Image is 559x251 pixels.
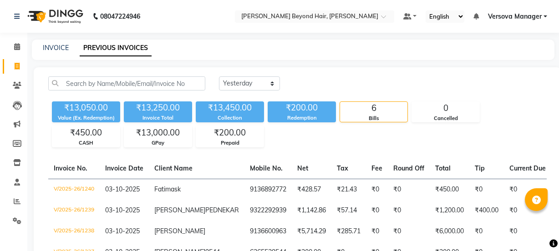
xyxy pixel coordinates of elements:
span: Versova Manager [488,12,542,21]
td: ₹1,200.00 [430,200,469,221]
div: Invoice Total [124,114,192,122]
span: [PERSON_NAME] [154,227,205,235]
img: logo [23,4,86,29]
td: V/2025-26/1240 [48,179,100,200]
td: ₹450.00 [430,179,469,200]
td: ₹285.71 [331,221,366,242]
a: INVOICE [43,44,69,52]
td: ₹21.43 [331,179,366,200]
div: Value (Ex. Redemption) [52,114,120,122]
td: ₹0 [388,200,430,221]
td: ₹0 [366,179,388,200]
div: GPay [124,139,192,147]
td: V/2025-26/1238 [48,221,100,242]
span: Invoice No. [54,164,87,172]
div: ₹200.00 [196,126,264,139]
span: Client Name [154,164,193,172]
td: 9136600963 [244,221,292,242]
div: Redemption [268,114,336,122]
div: ₹200.00 [268,101,336,114]
td: ₹6,000.00 [430,221,469,242]
span: sk [174,185,181,193]
td: V/2025-26/1239 [48,200,100,221]
div: ₹450.00 [52,126,120,139]
td: ₹0 [504,179,551,200]
div: ₹13,450.00 [196,101,264,114]
div: 0 [412,102,479,115]
td: ₹0 [388,221,430,242]
div: ₹13,000.00 [124,126,192,139]
div: CASH [52,139,120,147]
td: ₹0 [366,221,388,242]
div: Collection [196,114,264,122]
span: Net [297,164,308,172]
span: Current Due [509,164,546,172]
div: 6 [340,102,407,115]
td: 9136892772 [244,179,292,200]
td: ₹400.00 [469,200,504,221]
td: ₹428.57 [292,179,331,200]
span: Mobile No. [250,164,283,172]
span: Fee [371,164,382,172]
iframe: chat widget [521,215,550,242]
div: Bills [340,115,407,122]
span: Fatima [154,185,174,193]
span: 03-10-2025 [105,185,140,193]
span: Round Off [393,164,424,172]
div: ₹13,050.00 [52,101,120,114]
div: ₹13,250.00 [124,101,192,114]
td: ₹0 [388,179,430,200]
span: Invoice Date [105,164,143,172]
span: 03-10-2025 [105,206,140,214]
input: Search by Name/Mobile/Email/Invoice No [48,76,205,90]
td: ₹0 [504,200,551,221]
a: PREVIOUS INVOICES [80,40,152,56]
span: 03-10-2025 [105,227,140,235]
td: ₹0 [504,221,551,242]
span: [PERSON_NAME] [154,206,205,214]
span: Tip [475,164,485,172]
td: 9322292939 [244,200,292,221]
span: Tax [337,164,348,172]
span: Total [435,164,451,172]
td: ₹5,714.29 [292,221,331,242]
td: ₹1,142.86 [292,200,331,221]
span: PEDNEKAR [205,206,239,214]
td: ₹0 [469,179,504,200]
b: 08047224946 [100,4,140,29]
td: ₹57.14 [331,200,366,221]
div: Prepaid [196,139,264,147]
td: ₹0 [469,221,504,242]
td: ₹0 [366,200,388,221]
div: Cancelled [412,115,479,122]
